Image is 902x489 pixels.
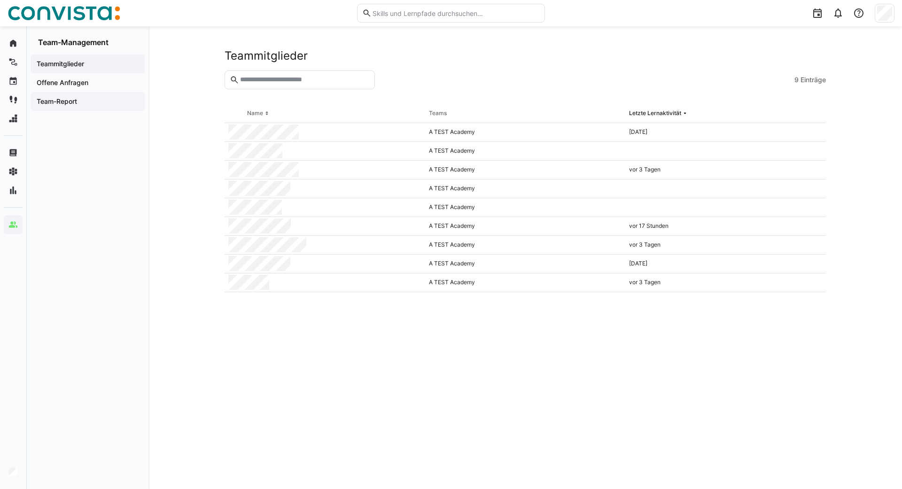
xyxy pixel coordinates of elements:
span: 9 [794,75,799,85]
span: vor 17 Stunden [629,222,669,229]
div: A TEST Academy [425,161,626,179]
div: Teams [429,109,447,117]
span: [DATE] [629,260,647,267]
span: vor 3 Tagen [629,241,661,248]
h2: Teammitglieder [225,49,308,63]
span: Einträge [801,75,826,85]
div: A TEST Academy [425,179,626,198]
input: Skills und Lernpfade durchsuchen… [372,9,540,17]
div: A TEST Academy [425,142,626,161]
div: A TEST Academy [425,236,626,255]
div: Letzte Lernaktivität [629,109,681,117]
div: Name [247,109,263,117]
span: [DATE] [629,128,647,135]
span: vor 3 Tagen [629,279,661,286]
div: A TEST Academy [425,217,626,236]
div: A TEST Academy [425,273,626,292]
div: A TEST Academy [425,198,626,217]
div: A TEST Academy [425,255,626,273]
span: vor 3 Tagen [629,166,661,173]
div: A TEST Academy [425,123,626,142]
